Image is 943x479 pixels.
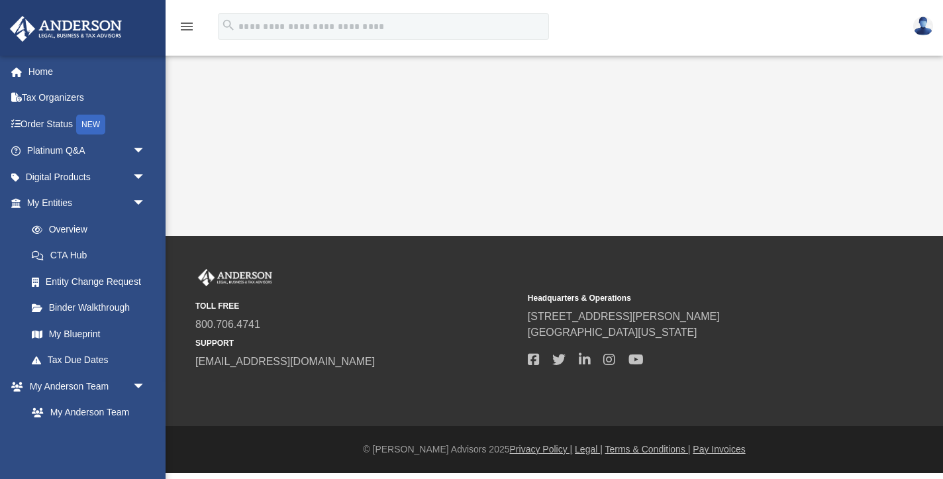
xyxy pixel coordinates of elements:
[132,138,159,165] span: arrow_drop_down
[19,268,166,295] a: Entity Change Request
[510,444,573,454] a: Privacy Policy |
[913,17,933,36] img: User Pic
[132,190,159,217] span: arrow_drop_down
[19,399,152,426] a: My Anderson Team
[575,444,603,454] a: Legal |
[195,356,375,367] a: [EMAIL_ADDRESS][DOMAIN_NAME]
[19,242,166,269] a: CTA Hub
[693,444,745,454] a: Pay Invoices
[132,373,159,400] span: arrow_drop_down
[132,164,159,191] span: arrow_drop_down
[528,327,697,338] a: [GEOGRAPHIC_DATA][US_STATE]
[179,25,195,34] a: menu
[9,373,159,399] a: My Anderson Teamarrow_drop_down
[9,111,166,138] a: Order StatusNEW
[528,292,851,304] small: Headquarters & Operations
[19,347,166,374] a: Tax Due Dates
[195,269,275,286] img: Anderson Advisors Platinum Portal
[528,311,720,322] a: [STREET_ADDRESS][PERSON_NAME]
[76,115,105,134] div: NEW
[9,138,166,164] a: Platinum Q&Aarrow_drop_down
[166,443,943,456] div: © [PERSON_NAME] Advisors 2025
[195,300,519,312] small: TOLL FREE
[9,190,166,217] a: My Entitiesarrow_drop_down
[195,337,519,349] small: SUPPORT
[9,58,166,85] a: Home
[221,18,236,32] i: search
[19,216,166,242] a: Overview
[19,425,159,452] a: Anderson System
[9,164,166,190] a: Digital Productsarrow_drop_down
[605,444,691,454] a: Terms & Conditions |
[179,19,195,34] i: menu
[19,321,159,347] a: My Blueprint
[195,319,260,330] a: 800.706.4741
[9,85,166,111] a: Tax Organizers
[19,295,166,321] a: Binder Walkthrough
[6,16,126,42] img: Anderson Advisors Platinum Portal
